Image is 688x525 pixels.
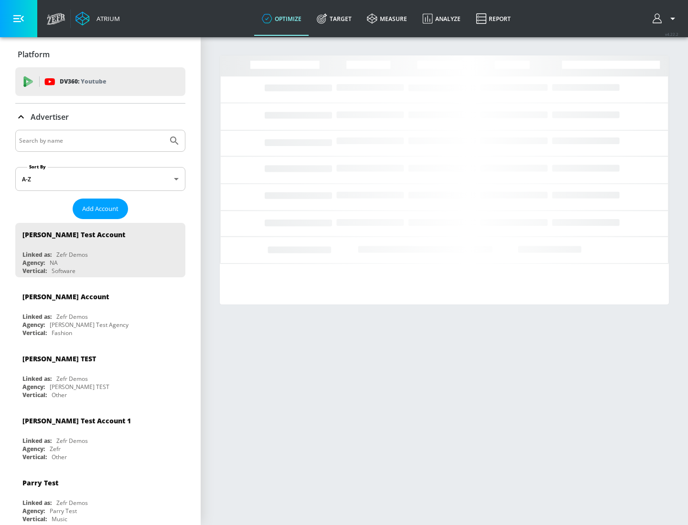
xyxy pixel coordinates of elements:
div: DV360: Youtube [15,67,185,96]
div: [PERSON_NAME] Test AccountLinked as:Zefr DemosAgency:NAVertical:Software [15,223,185,277]
div: Linked as: [22,375,52,383]
label: Sort By [27,164,48,170]
a: optimize [254,1,309,36]
div: Music [52,515,67,523]
div: Linked as: [22,313,52,321]
div: Advertiser [15,104,185,130]
div: Platform [15,41,185,68]
a: Atrium [75,11,120,26]
div: Linked as: [22,437,52,445]
div: Linked as: [22,499,52,507]
div: [PERSON_NAME] Test Account 1 [22,416,131,425]
div: Zefr Demos [56,313,88,321]
div: Vertical: [22,391,47,399]
div: Linked as: [22,251,52,259]
div: Parry Test [22,478,58,487]
a: Analyze [415,1,468,36]
div: Zefr Demos [56,375,88,383]
span: v 4.22.2 [665,31,678,37]
div: [PERSON_NAME] AccountLinked as:Zefr DemosAgency:[PERSON_NAME] Test AgencyVertical:Fashion [15,285,185,339]
div: Vertical: [22,329,47,337]
div: A-Z [15,167,185,191]
p: Youtube [81,76,106,86]
button: Add Account [73,199,128,219]
div: Zefr Demos [56,499,88,507]
div: [PERSON_NAME] Test Account 1Linked as:Zefr DemosAgency:ZefrVertical:Other [15,409,185,463]
div: [PERSON_NAME] TESTLinked as:Zefr DemosAgency:[PERSON_NAME] TESTVertical:Other [15,347,185,401]
span: Add Account [82,203,118,214]
div: Vertical: [22,267,47,275]
p: Advertiser [31,112,69,122]
a: Target [309,1,359,36]
input: Search by name [19,135,164,147]
a: Report [468,1,518,36]
div: Agency: [22,507,45,515]
p: DV360: [60,76,106,87]
div: [PERSON_NAME] Test Agency [50,321,129,329]
div: Atrium [93,14,120,23]
div: [PERSON_NAME] Account [22,292,109,301]
a: measure [359,1,415,36]
div: Zefr Demos [56,251,88,259]
div: Vertical: [22,453,47,461]
div: Zefr [50,445,61,453]
div: Zefr Demos [56,437,88,445]
div: Other [52,453,67,461]
div: Other [52,391,67,399]
div: Agency: [22,383,45,391]
div: [PERSON_NAME] TEST [22,354,96,363]
div: Vertical: [22,515,47,523]
p: Platform [18,49,50,60]
div: Fashion [52,329,72,337]
div: Agency: [22,445,45,453]
div: Agency: [22,321,45,329]
div: [PERSON_NAME] Test Account [22,230,125,239]
div: [PERSON_NAME] TEST [50,383,109,391]
div: Agency: [22,259,45,267]
div: Software [52,267,75,275]
div: NA [50,259,58,267]
div: Parry Test [50,507,77,515]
